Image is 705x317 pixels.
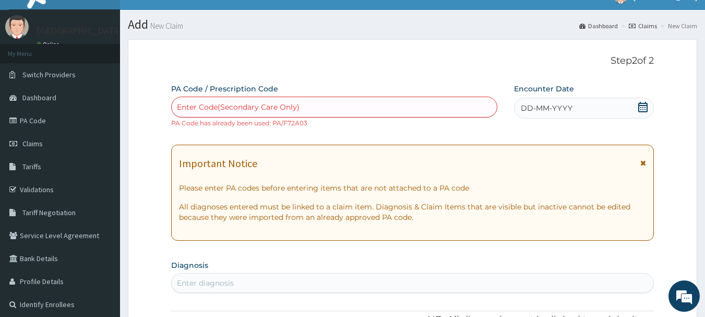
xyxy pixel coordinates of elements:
p: All diagnoses entered must be linked to a claim item. Diagnosis & Claim Items that are visible bu... [179,202,647,222]
p: Please enter PA codes before entering items that are not attached to a PA code [179,183,647,193]
h1: Important Notice [179,158,257,169]
span: Tariffs [22,162,41,171]
p: Step 2 of 2 [171,55,654,67]
span: DD-MM-YYYY [521,103,572,113]
label: Diagnosis [171,260,208,271]
h1: Add [128,18,697,31]
div: Enter Code(Secondary Care Only) [177,102,300,112]
div: Enter diagnosis [177,278,234,288]
label: PA Code / Prescription Code [171,84,278,94]
a: Dashboard [579,21,618,30]
label: Encounter Date [514,84,574,94]
a: Claims [629,21,657,30]
textarea: Type your message and hit 'Enter' [5,208,199,245]
small: New Claim [148,22,183,30]
img: d_794563401_company_1708531726252_794563401 [19,52,42,78]
span: Dashboard [22,93,56,102]
li: New Claim [658,21,697,30]
span: We're online! [61,93,144,198]
div: Minimize live chat window [171,5,196,30]
span: Tariff Negotiation [22,208,76,217]
small: PA Code has already been used: PA/F72A03 [171,119,307,127]
div: Chat with us now [54,58,175,72]
span: Switch Providers [22,70,76,79]
img: User Image [5,15,29,39]
p: [GEOGRAPHIC_DATA] [37,26,123,36]
span: Claims [22,139,43,148]
a: Online [37,41,62,48]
